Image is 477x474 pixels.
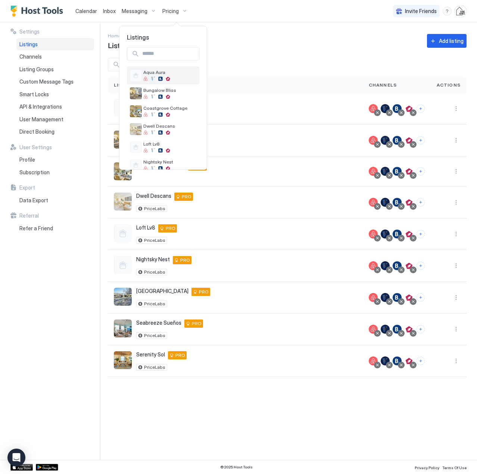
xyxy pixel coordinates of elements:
[143,159,196,165] span: Nightsky Nest
[130,105,142,117] div: listing image
[139,47,199,60] input: Input Field
[143,141,196,147] span: Loft Lv8
[130,123,142,135] div: listing image
[143,123,196,129] span: Dwell Descans
[143,69,196,75] span: Aqua Aura
[130,87,142,99] div: listing image
[143,87,196,93] span: Bungalow Bliss
[119,34,207,41] span: Listings
[7,449,25,467] div: Open Intercom Messenger
[143,105,196,111] span: Coastgrove Cottage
